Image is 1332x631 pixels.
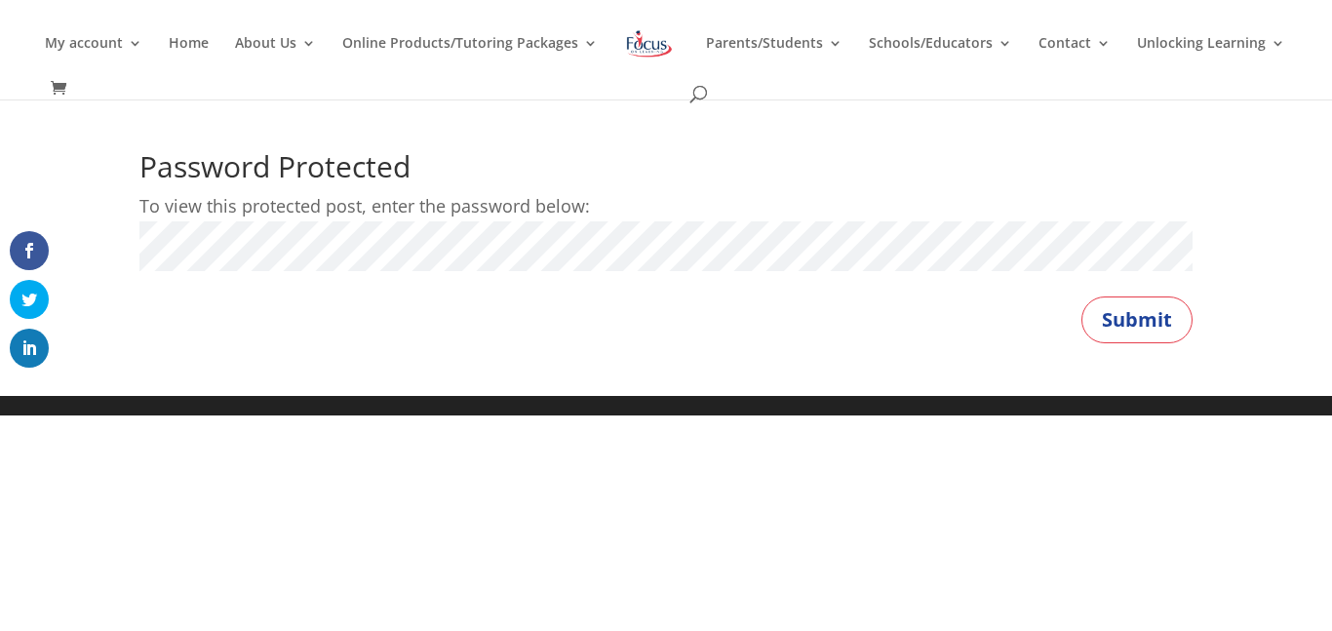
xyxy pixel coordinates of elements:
[45,36,142,82] a: My account
[1081,296,1193,343] button: Submit
[139,191,1193,221] p: To view this protected post, enter the password below:
[139,152,1193,191] h1: Password Protected
[706,36,842,82] a: Parents/Students
[1137,36,1285,82] a: Unlocking Learning
[235,36,316,82] a: About Us
[624,26,675,61] img: Focus on Learning
[869,36,1012,82] a: Schools/Educators
[342,36,598,82] a: Online Products/Tutoring Packages
[169,36,209,82] a: Home
[1038,36,1111,82] a: Contact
